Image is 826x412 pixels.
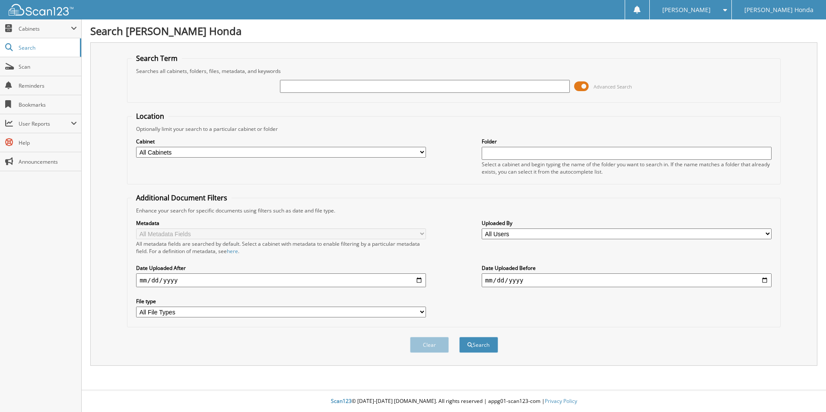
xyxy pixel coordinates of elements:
[82,391,826,412] div: © [DATE]-[DATE] [DOMAIN_NAME]. All rights reserved | appg01-scan123-com |
[136,273,426,287] input: start
[482,161,772,175] div: Select a cabinet and begin typing the name of the folder you want to search in. If the name match...
[594,83,632,90] span: Advanced Search
[136,138,426,145] label: Cabinet
[90,24,817,38] h1: Search [PERSON_NAME] Honda
[227,247,238,255] a: here
[19,44,76,51] span: Search
[19,120,71,127] span: User Reports
[19,158,77,165] span: Announcements
[132,207,776,214] div: Enhance your search for specific documents using filters such as date and file type.
[545,397,577,405] a: Privacy Policy
[132,111,168,121] legend: Location
[136,264,426,272] label: Date Uploaded After
[482,264,772,272] label: Date Uploaded Before
[482,138,772,145] label: Folder
[132,125,776,133] div: Optionally limit your search to a particular cabinet or folder
[132,193,232,203] legend: Additional Document Filters
[19,139,77,146] span: Help
[744,7,813,13] span: [PERSON_NAME] Honda
[136,298,426,305] label: File type
[662,7,711,13] span: [PERSON_NAME]
[136,240,426,255] div: All metadata fields are searched by default. Select a cabinet with metadata to enable filtering b...
[136,219,426,227] label: Metadata
[132,54,182,63] legend: Search Term
[482,219,772,227] label: Uploaded By
[132,67,776,75] div: Searches all cabinets, folders, files, metadata, and keywords
[19,63,77,70] span: Scan
[19,82,77,89] span: Reminders
[9,4,73,16] img: scan123-logo-white.svg
[482,273,772,287] input: end
[19,101,77,108] span: Bookmarks
[459,337,498,353] button: Search
[410,337,449,353] button: Clear
[19,25,71,32] span: Cabinets
[331,397,352,405] span: Scan123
